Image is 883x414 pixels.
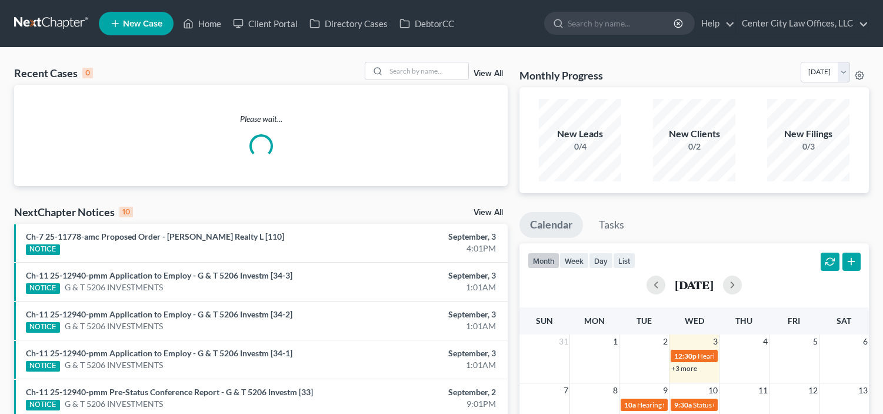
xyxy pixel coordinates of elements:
a: View All [474,208,503,217]
input: Search by name... [568,12,675,34]
a: Ch-7 25-11778-amc Proposed Order - [PERSON_NAME] Realty L [110] [26,231,284,241]
a: G & T 5206 INVESTMENTS [65,398,163,410]
span: 5 [812,334,819,349]
span: 11 [757,383,769,398]
a: Ch-11 25-12940-pmm Application to Employ - G & T 5206 Investm [34-2] [26,309,292,319]
button: week [559,253,589,269]
span: Tue [637,316,652,326]
div: Recent Cases [14,66,93,80]
span: Sat [837,316,851,326]
div: NOTICE [26,322,60,333]
div: September, 3 [347,270,496,281]
a: Ch-11 25-12940-pmm Application to Employ - G & T 5206 Investm [34-1] [26,348,292,358]
a: Directory Cases [304,13,394,34]
div: NOTICE [26,244,60,255]
a: Ch-11 25-12940-pmm Pre-Status Conference Report - G & T 5206 Investm [33] [26,387,313,397]
a: G & T 5206 INVESTMENTS [65,281,163,293]
a: View All [474,69,503,78]
span: Wed [685,316,704,326]
span: 9:30a [674,400,692,409]
a: G & T 5206 INVESTMENTS [65,320,163,332]
a: Client Portal [227,13,304,34]
span: 10 [707,383,719,398]
button: month [528,253,559,269]
span: 6 [862,334,869,349]
a: DebtorCC [394,13,460,34]
div: NOTICE [26,400,60,410]
h2: [DATE] [675,279,714,291]
div: 10 [119,207,133,217]
span: 13 [857,383,869,398]
span: New Case [123,19,162,28]
button: day [589,253,613,269]
span: Status Conference for [693,400,760,409]
div: September, 3 [347,309,496,320]
span: Mon [584,316,605,326]
div: September, 3 [347,347,496,359]
span: 2 [662,334,669,349]
span: 31 [558,334,569,349]
div: 1:01AM [347,320,496,332]
button: list [613,253,635,269]
a: Help [695,13,735,34]
div: 1:01AM [347,359,496,371]
div: September, 2 [347,386,496,398]
div: New Filings [767,127,849,141]
span: 10a [624,400,636,409]
div: 0/3 [767,141,849,153]
input: Search by name... [386,62,468,80]
div: NOTICE [26,283,60,294]
a: +3 more [671,364,697,373]
div: New Clients [653,127,735,141]
a: Ch-11 25-12940-pmm Application to Employ - G & T 5206 Investm [34-3] [26,270,292,280]
div: NextChapter Notices [14,205,133,219]
span: 9 [662,383,669,398]
span: Sun [536,316,553,326]
a: G & T 5206 INVESTMENTS [65,359,163,371]
div: 0 [82,68,93,78]
span: 7 [562,383,569,398]
span: 3 [712,334,719,349]
p: Please wait... [14,113,508,125]
div: 1:01AM [347,281,496,293]
div: NOTICE [26,361,60,372]
a: Home [177,13,227,34]
div: New Leads [539,127,621,141]
span: 8 [612,383,619,398]
span: 12:30p [674,352,697,360]
div: 0/2 [653,141,735,153]
div: 9:01PM [347,398,496,410]
span: Thu [735,316,752,326]
span: 12 [807,383,819,398]
a: Calendar [519,212,583,238]
div: 0/4 [539,141,621,153]
div: September, 3 [347,231,496,243]
span: 1 [612,334,619,349]
a: Tasks [588,212,635,238]
span: 4 [762,334,769,349]
a: Center City Law Offices, LLC [736,13,868,34]
h3: Monthly Progress [519,68,603,82]
span: Hearing for [698,352,733,360]
div: 4:01PM [347,243,496,254]
span: Hearing for [637,400,672,409]
span: Fri [788,316,800,326]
